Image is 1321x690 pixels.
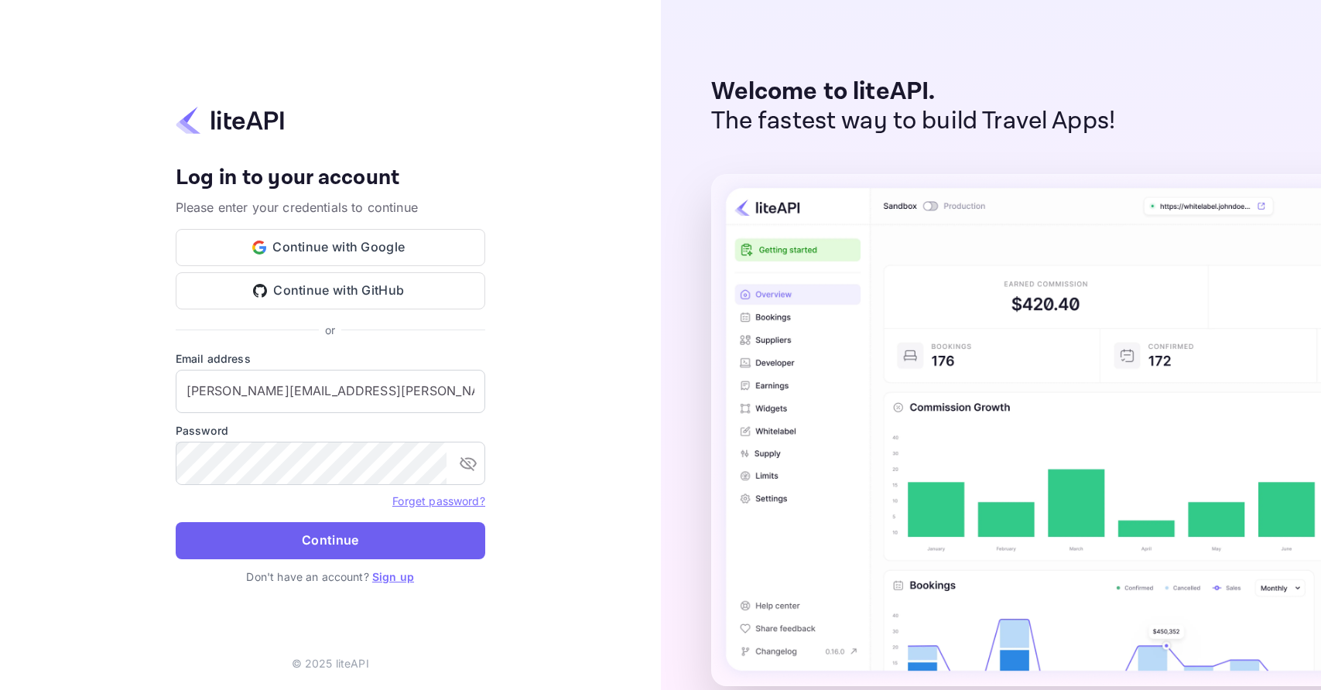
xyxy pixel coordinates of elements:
img: liteapi [176,105,284,135]
button: Continue with GitHub [176,272,485,309]
label: Password [176,422,485,439]
label: Email address [176,350,485,367]
p: or [325,322,335,338]
a: Forget password? [392,494,484,507]
p: The fastest way to build Travel Apps! [711,107,1116,136]
p: Don't have an account? [176,569,485,585]
button: toggle password visibility [453,448,484,479]
h4: Log in to your account [176,165,485,192]
input: Enter your email address [176,370,485,413]
p: Please enter your credentials to continue [176,198,485,217]
a: Sign up [372,570,414,583]
a: Forget password? [392,493,484,508]
p: © 2025 liteAPI [292,655,369,671]
button: Continue with Google [176,229,485,266]
button: Continue [176,522,485,559]
p: Welcome to liteAPI. [711,77,1116,107]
